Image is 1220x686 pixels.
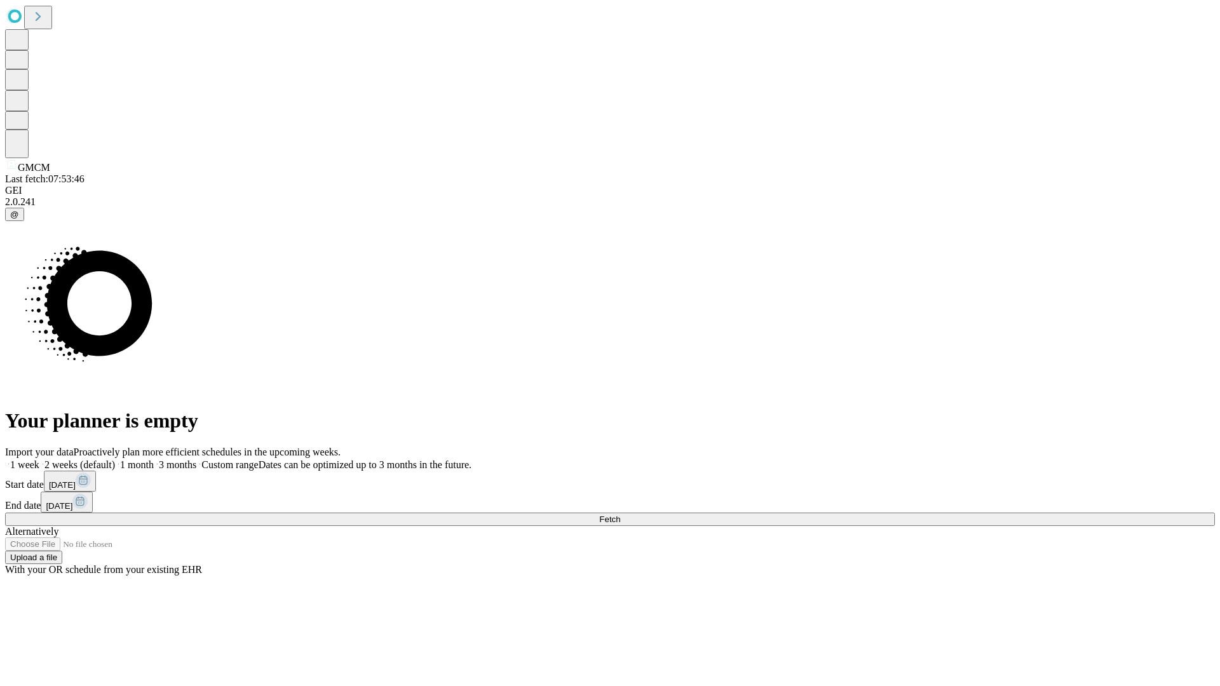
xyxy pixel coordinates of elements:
[18,162,50,173] span: GMCM
[259,459,471,470] span: Dates can be optimized up to 3 months in the future.
[5,492,1215,513] div: End date
[46,501,72,511] span: [DATE]
[10,210,19,219] span: @
[5,185,1215,196] div: GEI
[5,409,1215,433] h1: Your planner is empty
[5,173,85,184] span: Last fetch: 07:53:46
[10,459,39,470] span: 1 week
[44,459,115,470] span: 2 weeks (default)
[41,492,93,513] button: [DATE]
[5,526,58,537] span: Alternatively
[5,447,74,457] span: Import your data
[159,459,196,470] span: 3 months
[5,208,24,221] button: @
[44,471,96,492] button: [DATE]
[120,459,154,470] span: 1 month
[201,459,258,470] span: Custom range
[74,447,341,457] span: Proactively plan more efficient schedules in the upcoming weeks.
[5,551,62,564] button: Upload a file
[5,564,202,575] span: With your OR schedule from your existing EHR
[5,513,1215,526] button: Fetch
[5,471,1215,492] div: Start date
[599,514,620,524] span: Fetch
[49,480,76,490] span: [DATE]
[5,196,1215,208] div: 2.0.241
